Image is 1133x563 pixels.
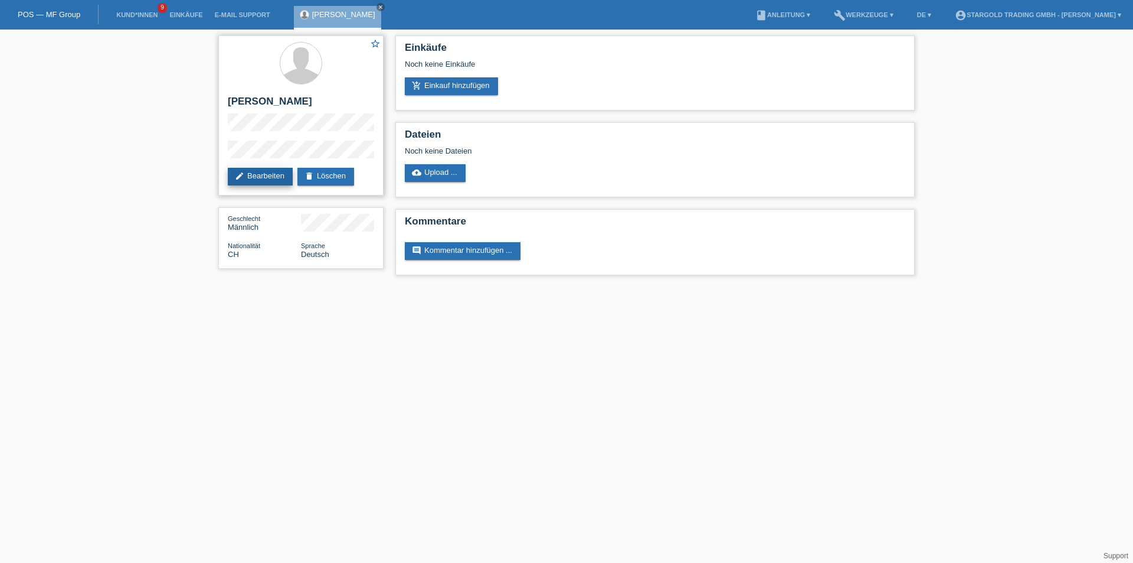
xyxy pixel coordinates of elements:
i: cloud_upload [412,168,421,177]
i: account_circle [955,9,967,21]
span: Sprache [301,242,325,249]
i: delete [304,171,314,181]
a: E-Mail Support [209,11,276,18]
a: DE ▾ [911,11,937,18]
span: Nationalität [228,242,260,249]
span: 9 [158,3,167,13]
a: add_shopping_cartEinkauf hinzufügen [405,77,498,95]
i: add_shopping_cart [412,81,421,90]
span: Schweiz [228,250,239,259]
div: Noch keine Einkäufe [405,60,905,77]
div: Noch keine Dateien [405,147,765,155]
a: Support [1103,552,1128,560]
a: star_border [370,38,381,51]
a: Einkäufe [163,11,208,18]
i: build [834,9,846,21]
span: Deutsch [301,250,329,259]
a: commentKommentar hinzufügen ... [405,242,520,260]
a: deleteLöschen [297,168,354,186]
a: bookAnleitung ▾ [749,11,816,18]
a: buildWerkzeuge ▾ [828,11,899,18]
a: editBearbeiten [228,168,293,186]
i: close [378,4,384,10]
h2: Einkäufe [405,42,905,60]
a: POS — MF Group [18,10,80,19]
div: Männlich [228,214,301,232]
h2: Kommentare [405,216,905,233]
a: [PERSON_NAME] [312,10,375,19]
a: close [376,3,385,11]
i: star_border [370,38,381,49]
h2: [PERSON_NAME] [228,96,374,113]
i: book [755,9,767,21]
i: comment [412,246,421,255]
a: cloud_uploadUpload ... [405,164,466,182]
span: Geschlecht [228,215,260,222]
h2: Dateien [405,129,905,147]
a: Kund*innen [110,11,163,18]
a: account_circleStargold Trading GmbH - [PERSON_NAME] ▾ [949,11,1127,18]
i: edit [235,171,244,181]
